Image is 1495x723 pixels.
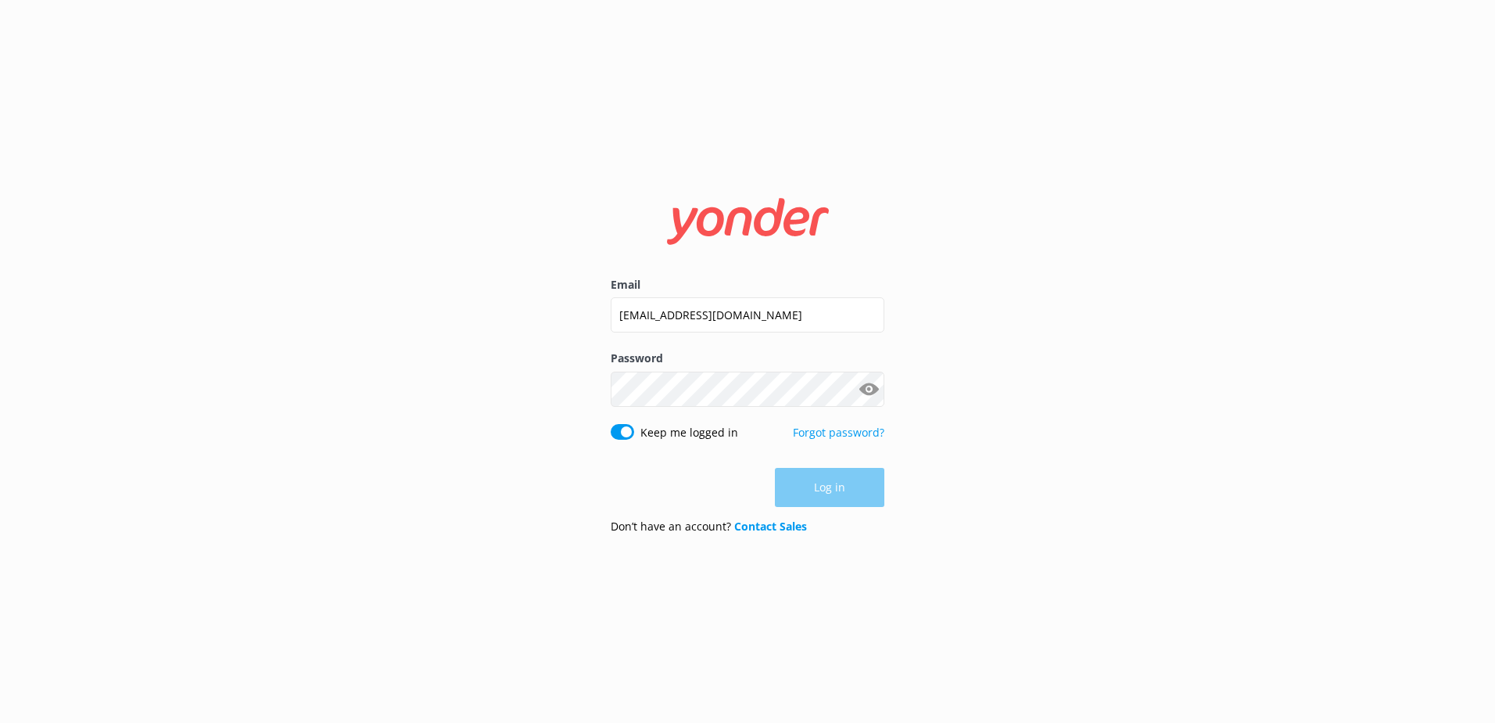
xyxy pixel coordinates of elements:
input: user@emailaddress.com [611,297,884,333]
button: Show password [853,373,884,405]
label: Email [611,276,884,293]
a: Forgot password? [793,425,884,440]
label: Password [611,350,884,367]
a: Contact Sales [734,519,807,534]
p: Don’t have an account? [611,518,807,535]
label: Keep me logged in [640,424,738,441]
